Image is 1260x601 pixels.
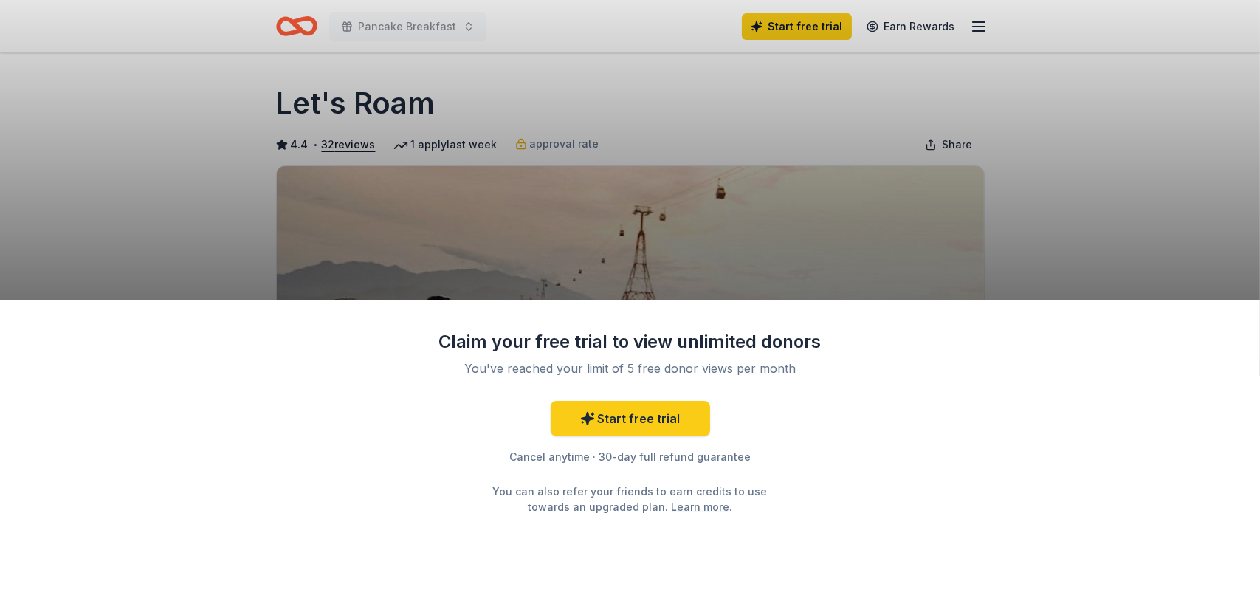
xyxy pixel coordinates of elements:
[480,484,781,515] div: You can also refer your friends to earn credits to use towards an upgraded plan. .
[438,448,822,466] div: Cancel anytime · 30-day full refund guarantee
[456,360,805,377] div: You've reached your limit of 5 free donor views per month
[551,401,710,436] a: Start free trial
[438,330,822,354] div: Claim your free trial to view unlimited donors
[671,499,729,515] a: Learn more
